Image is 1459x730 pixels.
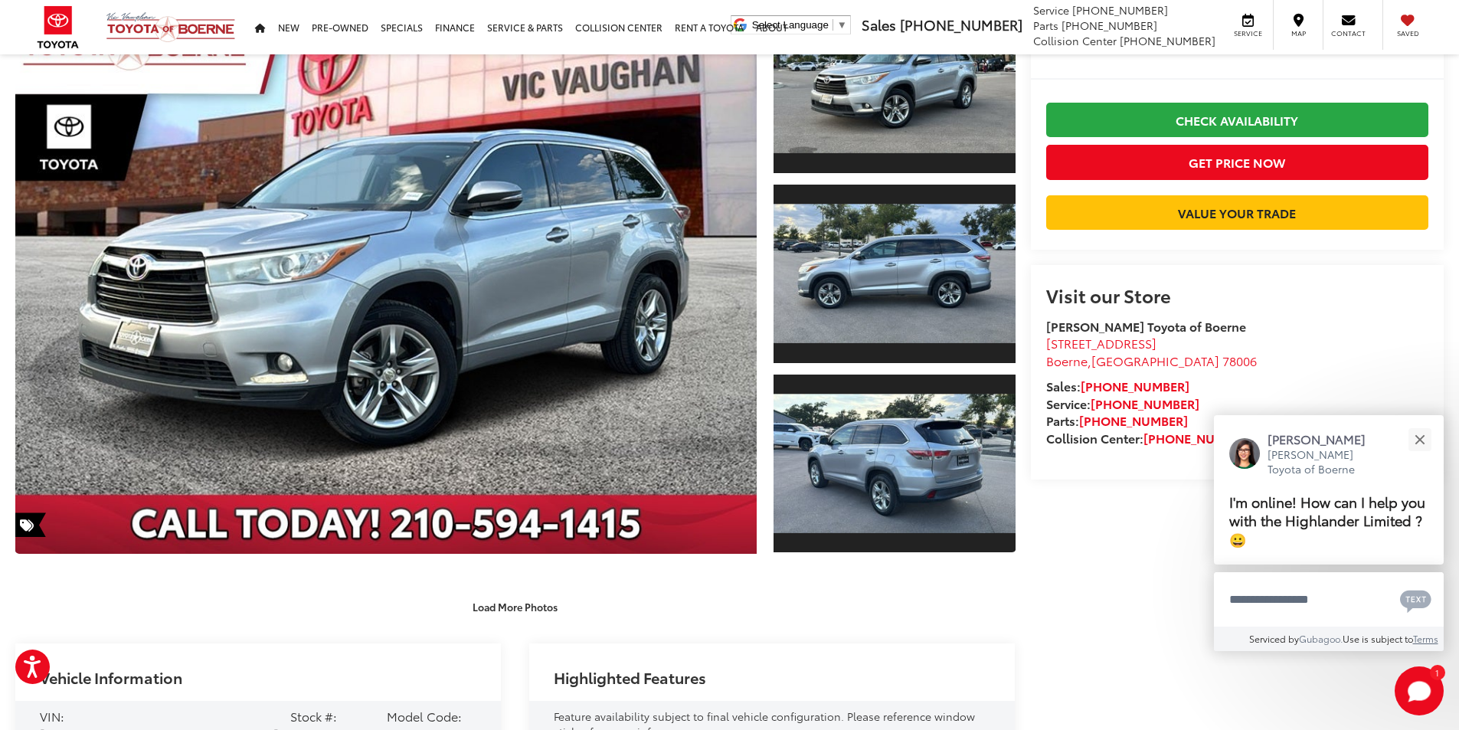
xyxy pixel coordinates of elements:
span: Special [15,512,46,537]
button: Close [1403,423,1436,456]
p: [PERSON_NAME] Toyota of Boerne [1268,447,1381,477]
a: [STREET_ADDRESS] Boerne,[GEOGRAPHIC_DATA] 78006 [1046,334,1257,369]
strong: Parts: [1046,411,1188,429]
h2: Highlighted Features [554,669,706,686]
span: I'm online! How can I help you with the Highlander Limited ? 😀 [1229,492,1425,550]
textarea: Type your message [1214,572,1444,627]
span: Parts [1033,18,1058,33]
span: Contact [1331,28,1366,38]
span: VIN: [40,707,64,725]
span: Model Code: [387,707,462,725]
span: 78006 [1222,352,1257,369]
h2: Visit our Store [1046,285,1428,305]
span: [PHONE_NUMBER] [1072,2,1168,18]
a: [PHONE_NUMBER] [1143,429,1252,447]
span: [PHONE_NUMBER] [1120,33,1215,48]
a: [PHONE_NUMBER] [1091,394,1199,412]
img: Vic Vaughan Toyota of Boerne [106,11,236,43]
span: Map [1281,28,1315,38]
span: 1 [1435,669,1439,676]
span: [PHONE_NUMBER] [1062,18,1157,33]
strong: Sales: [1046,377,1189,394]
span: Use is subject to [1343,632,1413,645]
p: [PERSON_NAME] [1268,430,1381,447]
svg: Text [1400,588,1431,613]
span: , [1046,352,1257,369]
button: Get Price Now [1046,145,1428,179]
span: Select Language [752,19,829,31]
img: 2015 Toyota Highlander Limited [770,205,1017,343]
strong: [PERSON_NAME] Toyota of Boerne [1046,317,1246,335]
a: [PHONE_NUMBER] [1081,377,1189,394]
span: Saved [1391,28,1425,38]
svg: Start Chat [1395,666,1444,715]
button: Load More Photos [462,593,568,620]
a: Value Your Trade [1046,195,1428,230]
a: Check Availability [1046,103,1428,137]
span: [GEOGRAPHIC_DATA] [1091,352,1219,369]
button: Toggle Chat Window [1395,666,1444,715]
button: Chat with SMS [1395,582,1436,617]
a: Expand Photo 2 [774,183,1016,365]
a: Select Language​ [752,19,847,31]
img: 2015 Toyota Highlander Limited [770,15,1017,153]
span: [PHONE_NUMBER] [900,15,1022,34]
h2: Vehicle Information [40,669,182,686]
span: Collision Center [1033,33,1117,48]
strong: Service: [1046,394,1199,412]
span: Service [1231,28,1265,38]
strong: Collision Center: [1046,429,1252,447]
div: Close[PERSON_NAME][PERSON_NAME] Toyota of BoerneI'm online! How can I help you with the Highlande... [1214,415,1444,651]
span: ▼ [837,19,847,31]
span: Stock #: [290,707,337,725]
a: Expand Photo 3 [774,373,1016,555]
a: [PHONE_NUMBER] [1079,411,1188,429]
a: Terms [1413,632,1438,645]
a: Gubagoo. [1299,632,1343,645]
img: 2015 Toyota Highlander Limited [770,394,1017,532]
span: Boerne [1046,352,1088,369]
span: [STREET_ADDRESS] [1046,334,1156,352]
span: Sales [862,15,896,34]
span: Service [1033,2,1069,18]
span: Serviced by [1249,632,1299,645]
